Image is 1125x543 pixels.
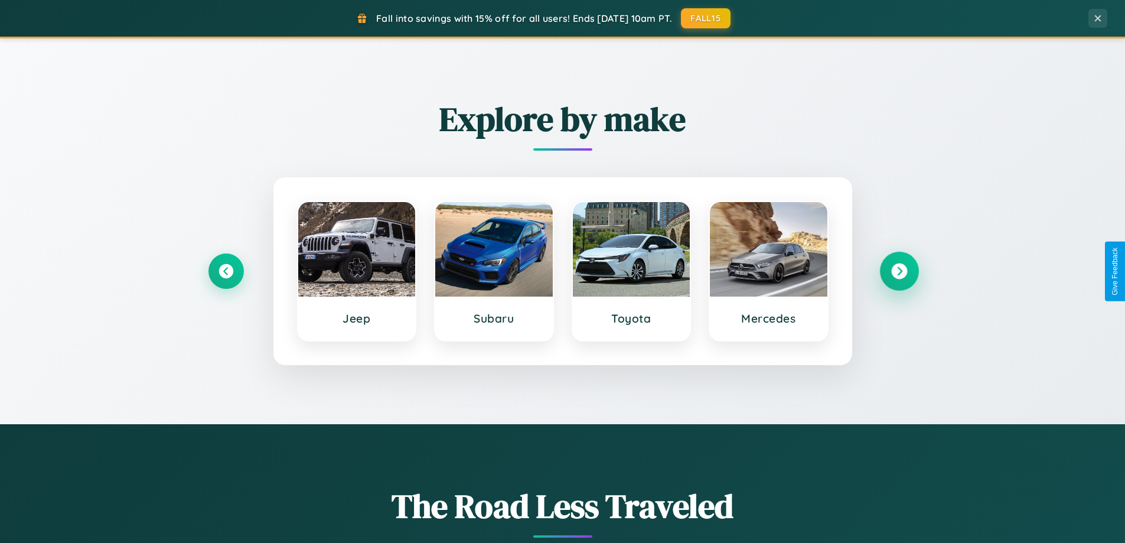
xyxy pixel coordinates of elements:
[376,12,672,24] span: Fall into savings with 15% off for all users! Ends [DATE] 10am PT.
[208,96,917,142] h2: Explore by make
[310,311,404,326] h3: Jeep
[681,8,731,28] button: FALL15
[208,483,917,529] h1: The Road Less Traveled
[722,311,816,326] h3: Mercedes
[585,311,679,326] h3: Toyota
[1111,248,1119,295] div: Give Feedback
[447,311,541,326] h3: Subaru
